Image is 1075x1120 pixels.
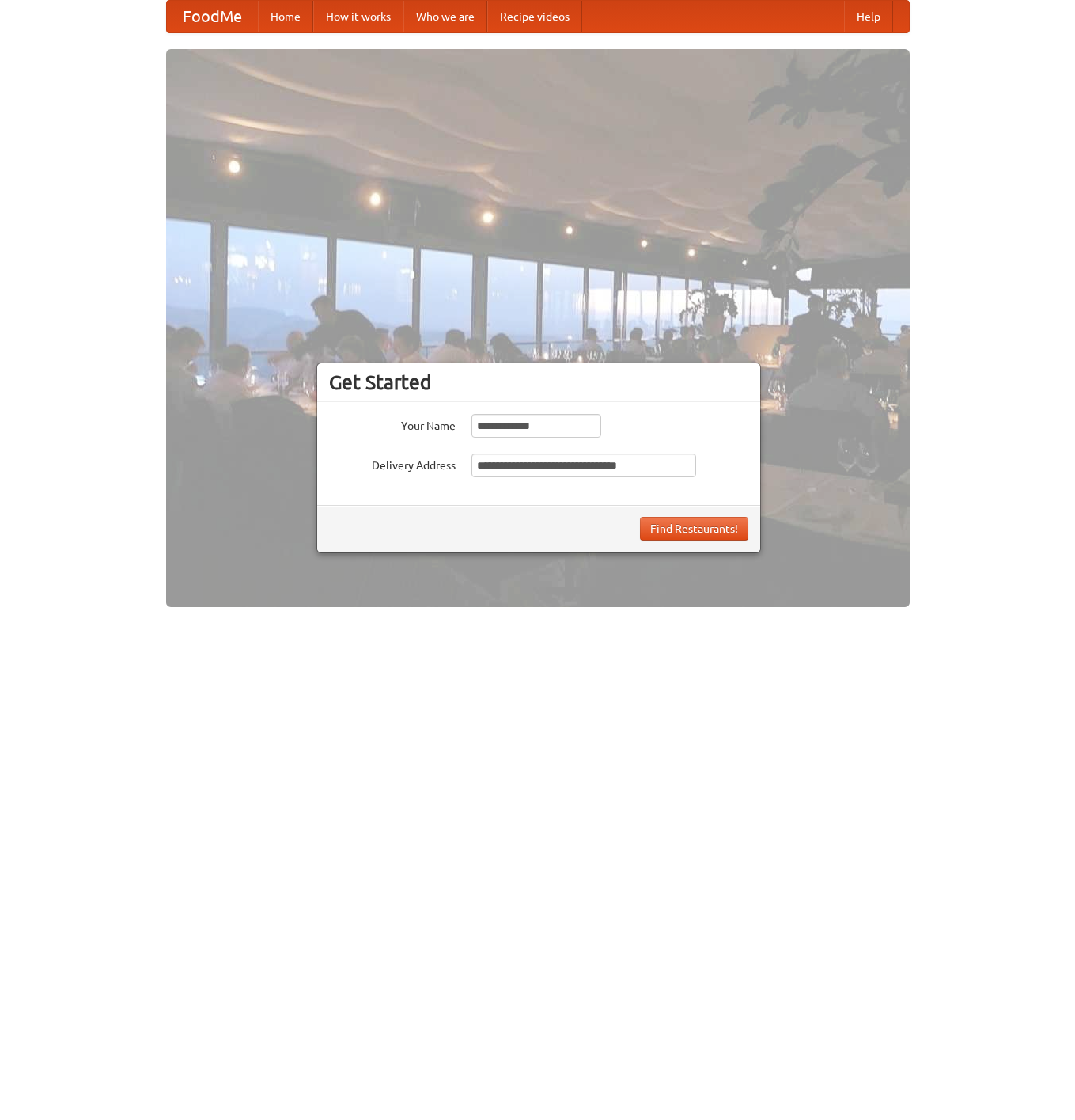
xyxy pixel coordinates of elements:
a: Who we are [403,1,487,32]
a: FoodMe [167,1,258,32]
label: Delivery Address [329,454,456,473]
a: Help [844,1,893,32]
a: Home [258,1,313,32]
label: Your Name [329,414,456,434]
h3: Get Started [329,370,748,394]
a: How it works [313,1,403,32]
a: Recipe videos [487,1,582,32]
button: Find Restaurants! [640,517,748,541]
